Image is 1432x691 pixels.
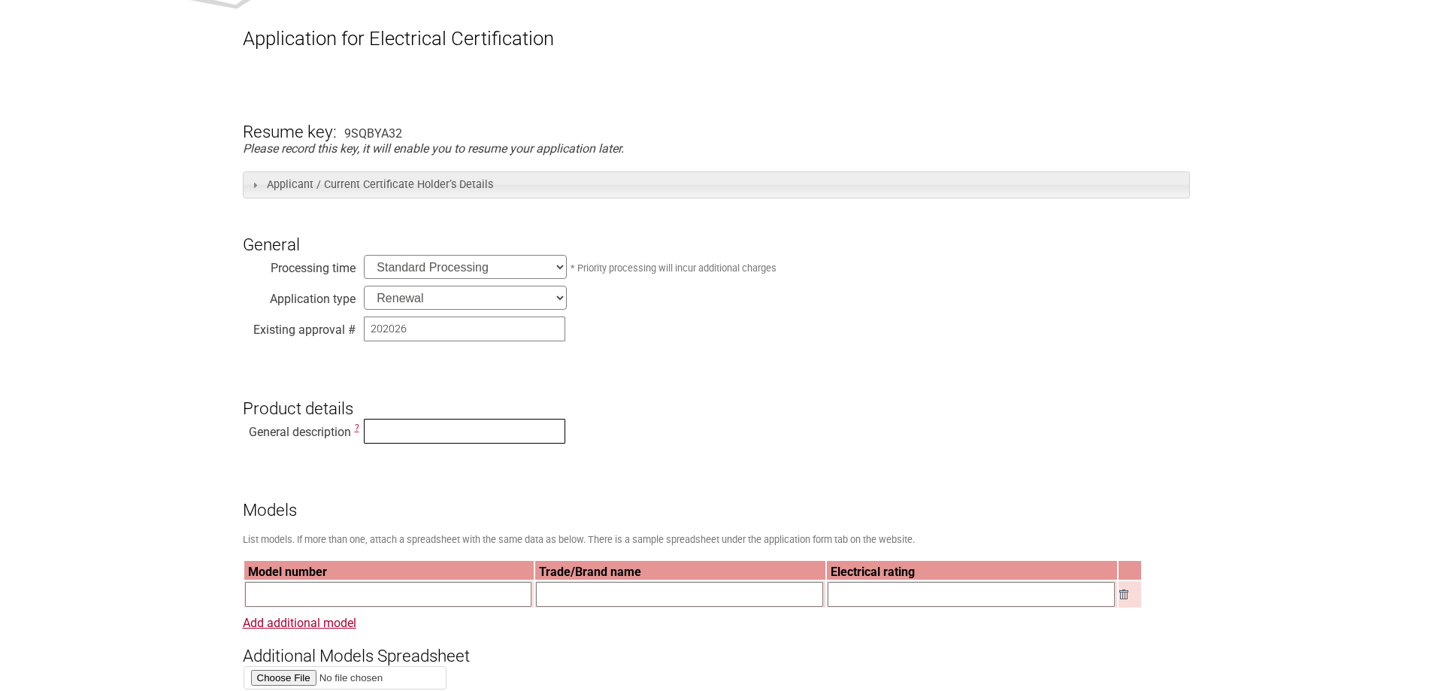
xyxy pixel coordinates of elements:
[827,561,1117,580] th: Electrical rating
[243,257,356,272] div: Processing time
[243,534,915,545] small: List models. If more than one, attach a spreadsheet with the same data as below. There is a sampl...
[243,373,1190,418] h3: Product details
[535,561,825,580] th: Trade/Brand name
[243,27,1190,50] h1: Application for Electrical Certification
[243,421,356,436] div: General description
[243,141,624,156] em: Please record this key, it will enable you to resume your application later.
[243,171,1190,198] h3: Applicant / Current Certificate Holder’s Details
[243,97,337,142] h3: Resume key:
[243,616,356,630] a: Add additional model
[243,319,356,334] div: Existing approval #
[243,475,1190,520] h3: Models
[243,288,356,303] div: Application type
[1119,589,1128,599] img: Remove
[355,423,359,433] span: This is a description of the “type” of electrical equipment being more specific than the Regulato...
[243,210,1190,255] h3: General
[571,262,777,274] small: * Priority processing will incur additional charges
[344,126,402,141] div: 9SQBYA32
[243,620,1190,665] h3: Additional Models Spreadsheet
[244,561,534,580] th: Model number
